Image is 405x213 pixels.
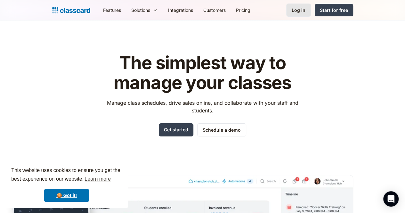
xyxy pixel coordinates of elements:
[11,167,122,184] span: This website uses cookies to ensure you get the best experience on our website.
[197,123,246,136] a: Schedule a demo
[231,3,255,17] a: Pricing
[5,160,128,208] div: cookieconsent
[84,174,112,184] a: learn more about cookies
[98,3,126,17] a: Features
[159,123,193,136] a: Get started
[383,191,399,207] div: Open Intercom Messenger
[44,189,89,202] a: dismiss cookie message
[126,3,163,17] div: Solutions
[320,7,348,13] div: Start for free
[292,7,305,13] div: Log in
[163,3,198,17] a: Integrations
[315,4,353,16] a: Start for free
[131,7,150,13] div: Solutions
[52,6,90,15] a: home
[101,53,304,93] h1: The simplest way to manage your classes
[101,99,304,114] p: Manage class schedules, drive sales online, and collaborate with your staff and students.
[286,4,311,17] a: Log in
[198,3,231,17] a: Customers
